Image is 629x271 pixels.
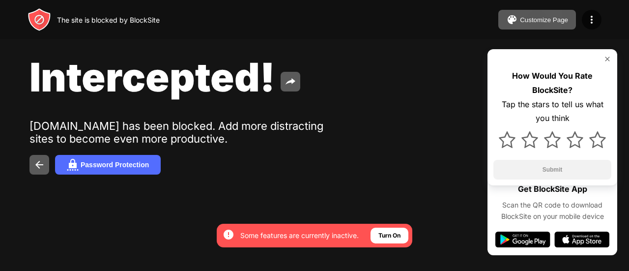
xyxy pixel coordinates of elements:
[81,161,149,169] div: Password Protection
[57,16,160,24] div: The site is blocked by BlockSite
[495,232,550,247] img: google-play.svg
[520,16,568,24] div: Customize Page
[378,231,400,241] div: Turn On
[544,131,561,148] img: star.svg
[33,159,45,171] img: back.svg
[55,155,161,175] button: Password Protection
[554,232,609,247] img: app-store.svg
[506,14,518,26] img: pallet.svg
[603,55,611,63] img: rate-us-close.svg
[223,229,234,241] img: error-circle-white.svg
[498,10,576,30] button: Customize Page
[586,14,598,26] img: menu-icon.svg
[285,76,296,88] img: share.svg
[499,131,515,148] img: star.svg
[28,8,51,31] img: header-logo.svg
[493,160,611,180] button: Submit
[29,53,275,101] span: Intercepted!
[240,231,359,241] div: Some features are currently inactive.
[29,120,333,145] div: [DOMAIN_NAME] has been blocked. Add more distracting sites to become even more productive.
[567,131,583,148] img: star.svg
[493,97,611,126] div: Tap the stars to tell us what you think
[521,131,538,148] img: star.svg
[493,69,611,97] div: How Would You Rate BlockSite?
[67,159,79,171] img: password.svg
[589,131,606,148] img: star.svg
